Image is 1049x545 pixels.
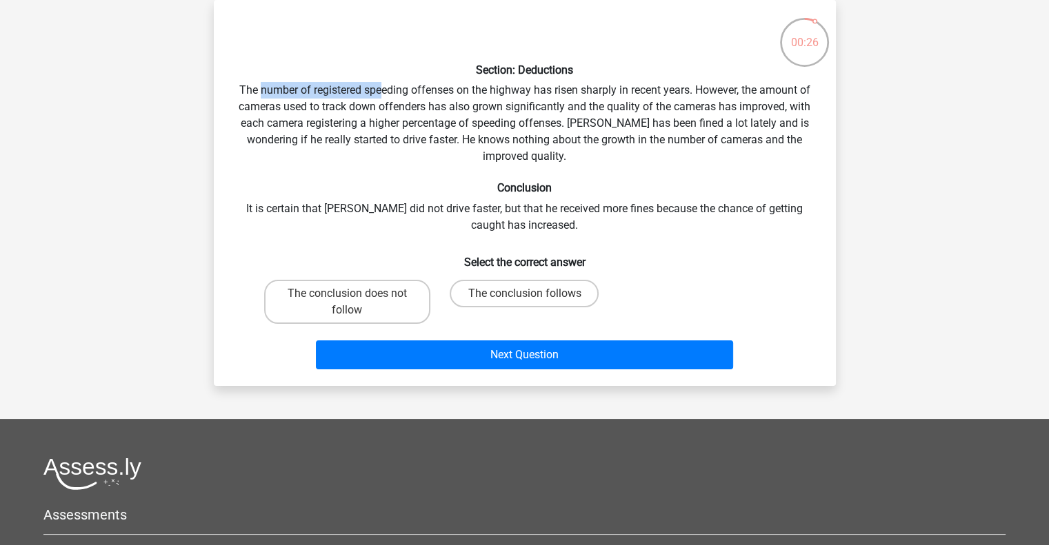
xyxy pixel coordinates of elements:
[316,340,733,369] button: Next Question
[450,280,599,307] label: The conclusion follows
[219,11,830,375] div: The number of registered speeding offenses on the highway has risen sharply in recent years. Howe...
[264,280,430,324] label: The conclusion does not follow
[779,17,830,51] div: 00:26
[236,245,814,269] h6: Select the correct answer
[236,181,814,194] h6: Conclusion
[43,506,1006,523] h5: Assessments
[236,63,814,76] h6: Section: Deductions
[43,457,141,490] img: Assessly logo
